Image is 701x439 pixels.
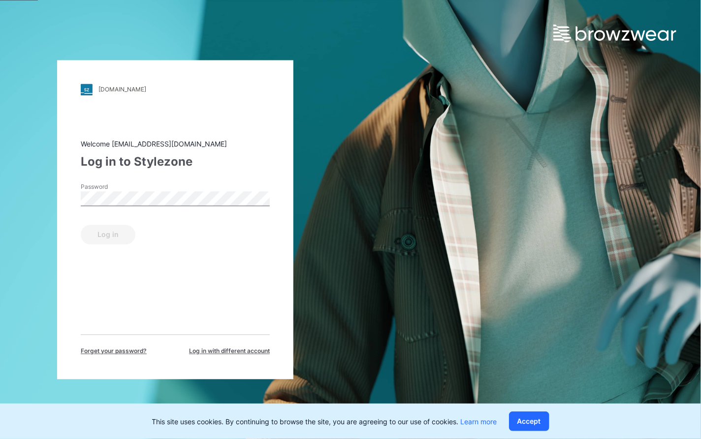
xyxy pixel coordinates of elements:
[81,139,270,149] div: Welcome [EMAIL_ADDRESS][DOMAIN_NAME]
[98,86,146,93] div: [DOMAIN_NAME]
[509,411,549,431] button: Accept
[461,417,497,426] a: Learn more
[152,416,497,427] p: This site uses cookies. By continuing to browse the site, you are agreeing to our use of cookies.
[81,347,147,355] span: Forget your password?
[81,182,150,191] label: Password
[553,25,676,42] img: browzwear-logo.e42bd6dac1945053ebaf764b6aa21510.svg
[81,84,270,95] a: [DOMAIN_NAME]
[189,347,270,355] span: Log in with different account
[81,84,93,95] img: stylezone-logo.562084cfcfab977791bfbf7441f1a819.svg
[81,153,270,171] div: Log in to Stylezone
